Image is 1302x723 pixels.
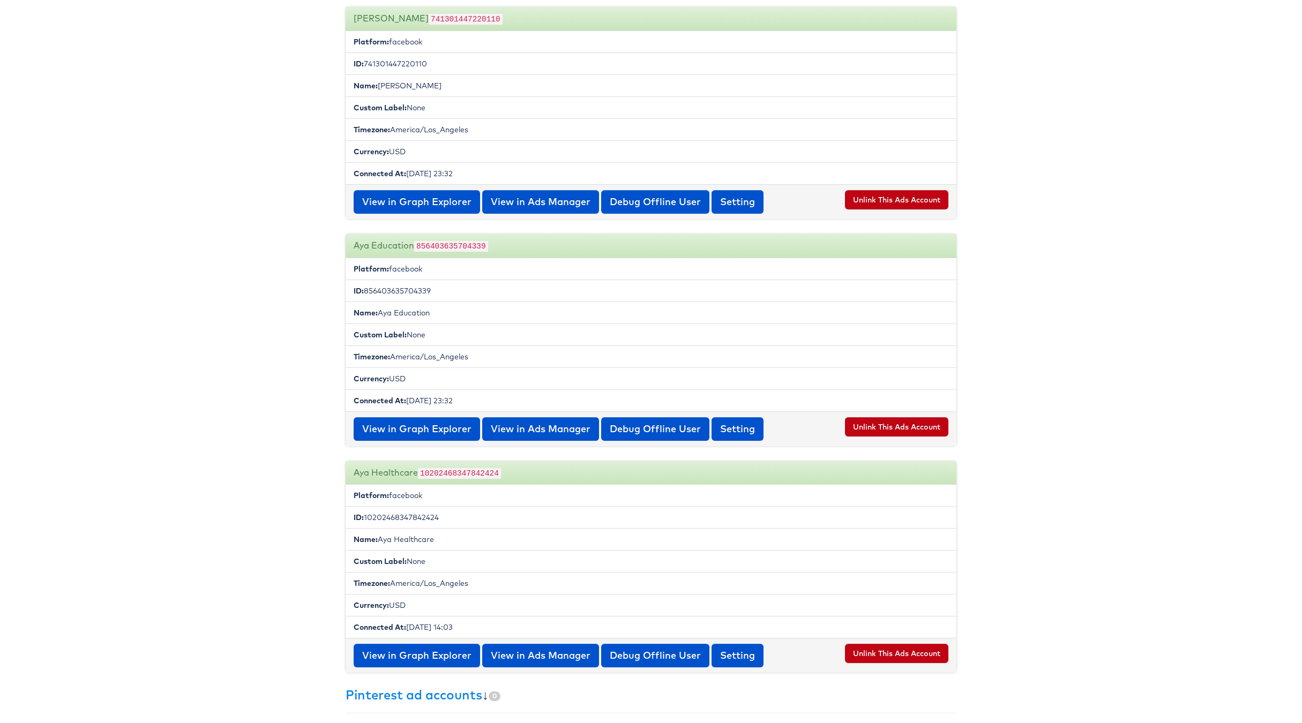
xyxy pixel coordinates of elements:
a: Debug Offline User [601,644,709,667]
button: Unlink This Ads Account [845,644,948,663]
li: None [346,323,956,346]
button: Setting [712,190,764,214]
b: Currency: [354,600,389,610]
code: 741301447220110 [429,14,503,25]
b: Custom Label: [354,330,407,340]
b: Connected At: [354,622,406,632]
a: Pinterest ad accounts [346,687,482,703]
a: View in Ads Manager [482,190,599,214]
li: Aya Healthcare [346,528,956,551]
b: Name: [354,81,378,91]
a: Debug Offline User [601,190,709,214]
b: ID: [354,59,364,69]
a: View in Ads Manager [482,417,599,441]
li: USD [346,367,956,390]
li: 10202468347842424 [346,506,956,529]
b: Name: [354,308,378,318]
code: 10202468347842424 [418,468,501,479]
button: Setting [712,644,764,667]
b: ID: [354,286,364,296]
a: View in Graph Explorer [354,417,480,441]
button: Setting [712,417,764,441]
li: [DATE] 14:03 [346,616,956,638]
b: Platform: [354,491,389,500]
b: Connected At: [354,169,406,178]
li: 741301447220110 [346,52,956,75]
li: USD [346,594,956,616]
li: USD [346,140,956,163]
div: [PERSON_NAME] [346,7,956,31]
a: Debug Offline User [601,417,709,441]
a: View in Graph Explorer [354,190,480,214]
li: Aya Education [346,302,956,324]
li: None [346,550,956,573]
b: Timezone: [354,352,390,361]
li: America/Los_Angeles [346,572,956,594]
li: facebook [346,485,956,507]
b: Platform: [354,264,389,274]
b: Timezone: [354,578,390,588]
a: View in Graph Explorer [354,644,480,667]
b: Name: [354,534,378,544]
b: Timezone: [354,125,390,134]
li: America/Los_Angeles [346,345,956,368]
div: Aya Healthcare [346,461,956,485]
button: Unlink This Ads Account [845,417,948,436]
h3: ↓ [346,688,956,702]
button: Unlink This Ads Account [845,190,948,209]
div: Aya Education [346,234,956,258]
a: View in Ads Manager [482,644,599,667]
li: facebook [346,31,956,53]
li: [DATE] 23:32 [346,162,956,185]
b: Custom Label: [354,556,407,566]
li: America/Los_Angeles [346,118,956,141]
b: ID: [354,513,364,522]
li: [DATE] 23:32 [346,389,956,412]
span: 0 [489,691,500,701]
li: facebook [346,258,956,280]
li: None [346,96,956,119]
b: Currency: [354,374,389,383]
b: Platform: [354,37,389,47]
b: Connected At: [354,396,406,405]
li: 856403635704339 [346,280,956,302]
code: 856403635704339 [414,241,488,252]
b: Custom Label: [354,103,407,112]
b: Currency: [354,147,389,156]
li: [PERSON_NAME] [346,74,956,97]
